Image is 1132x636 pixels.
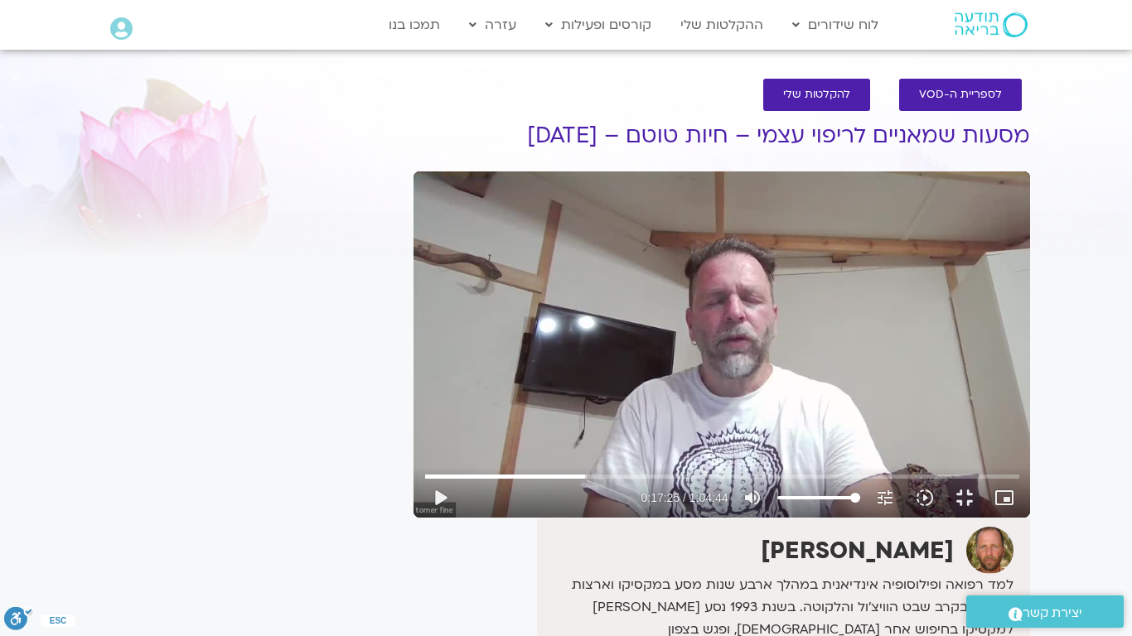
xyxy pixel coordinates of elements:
[783,89,850,101] span: להקלטות שלי
[955,12,1028,37] img: תודעה בריאה
[761,535,954,566] strong: [PERSON_NAME]
[414,123,1030,148] h1: מסעות שמאניים לריפוי עצמי – חיות טוטם – [DATE]
[1023,602,1082,624] span: יצירת קשר
[899,79,1022,111] a: לספריית ה-VOD
[537,9,660,41] a: קורסים ופעילות
[672,9,772,41] a: ההקלטות שלי
[763,79,870,111] a: להקלטות שלי
[461,9,525,41] a: עזרה
[966,527,1013,574] img: תומר פיין
[380,9,448,41] a: תמכו בנו
[784,9,887,41] a: לוח שידורים
[919,89,1002,101] span: לספריית ה-VOD
[966,595,1124,628] a: יצירת קשר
